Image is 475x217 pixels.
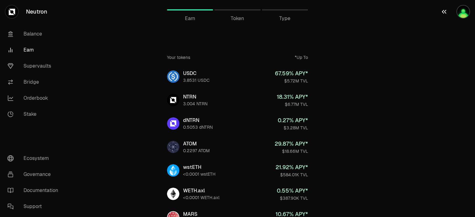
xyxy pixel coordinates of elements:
div: $5.72M TVL [275,78,308,84]
div: NTRN [183,93,208,101]
a: Supervaults [2,58,67,74]
img: wstETH [167,164,179,177]
a: Ecosystem [2,150,67,166]
img: USDC [167,70,179,83]
img: NTRN [167,94,179,106]
span: Earn [185,15,195,22]
div: 67.59 % APY* [275,69,308,78]
div: 21.92 % APY* [276,163,308,172]
div: ATOM [183,140,210,148]
img: ATOM [167,141,179,153]
a: Balance [2,26,67,42]
div: $387.90K TVL [277,195,308,201]
div: 29.87 % APY* [275,140,308,148]
div: 0.2297 ATOM [183,148,210,154]
a: Documentation [2,182,67,198]
a: NTRNNTRN3.004 NTRN18.31% APY*$6.77M TVL [162,89,313,111]
div: 3.8531 USDC [183,77,210,83]
div: 18.31 % APY* [277,93,308,101]
div: *Up To [295,54,308,61]
div: USDC [183,70,210,77]
div: dNTRN [183,117,213,124]
a: Governance [2,166,67,182]
span: Type [279,15,290,22]
div: <0.0001 wstETH [183,171,216,177]
a: Stake [2,106,67,122]
div: <0.0001 WETH.axl [183,194,220,201]
span: Token [231,15,244,22]
a: Earn [2,42,67,58]
a: Bridge [2,74,67,90]
a: Orderbook [2,90,67,106]
a: USDCUSDC3.8531 USDC67.59% APY*$5.72M TVL [162,65,313,88]
div: 0.5053 dNTRN [183,124,213,130]
div: $6.77M TVL [277,101,308,107]
img: WETH.axl [167,188,179,200]
div: $584.01K TVL [276,172,308,178]
a: Earn [167,2,213,17]
a: dNTRNdNTRN0.5053 dNTRN0.27% APY*$3.28M TVL [162,112,313,135]
div: 0.55 % APY* [277,186,308,195]
div: 3.004 NTRN [183,101,208,107]
div: $18.66M TVL [275,148,308,154]
a: ATOMATOM0.2297 ATOM29.87% APY*$18.66M TVL [162,136,313,158]
a: WETH.axlWETH.axl<0.0001 WETH.axl0.55% APY*$387.90K TVL [162,183,313,205]
a: wstETHwstETH<0.0001 wstETH21.92% APY*$584.01K TVL [162,159,313,182]
div: WETH.axl [183,187,220,194]
img: Shotmaker [457,6,469,18]
div: Your tokens [167,54,190,61]
img: dNTRN [167,117,179,130]
div: 0.27 % APY* [278,116,308,125]
div: $3.28M TVL [278,125,308,131]
div: wstETH [183,164,216,171]
a: Support [2,198,67,215]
